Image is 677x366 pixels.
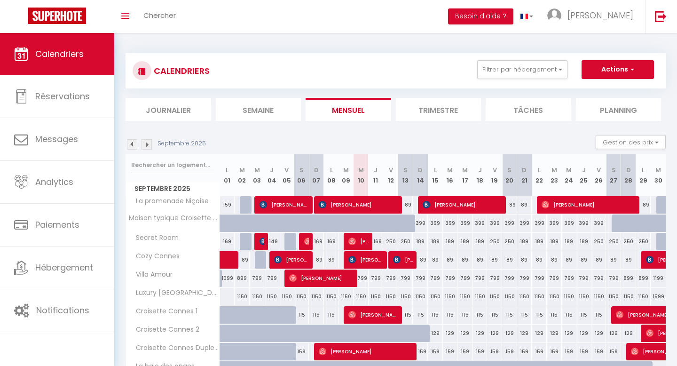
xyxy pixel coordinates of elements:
[626,166,631,175] abbr: D
[606,288,621,305] div: 1150
[428,325,443,342] div: 129
[126,98,211,121] li: Journalier
[532,270,547,287] div: 799
[576,215,591,232] div: 399
[264,233,279,250] div: 149
[428,343,443,360] div: 159
[562,251,577,269] div: 89
[538,166,541,175] abbr: L
[596,135,666,149] button: Gestion des prix
[517,343,532,360] div: 159
[443,270,458,287] div: 799
[547,8,561,23] img: ...
[642,166,645,175] abbr: L
[502,325,517,342] div: 129
[567,9,633,21] span: [PERSON_NAME]
[487,306,502,324] div: 115
[413,270,428,287] div: 799
[487,251,502,269] div: 89
[532,343,547,360] div: 159
[591,270,606,287] div: 799
[457,154,472,196] th: 17
[576,154,591,196] th: 25
[591,251,606,269] div: 89
[612,166,616,175] abbr: S
[127,233,181,243] span: Secret Room
[309,154,324,196] th: 07
[502,215,517,232] div: 399
[597,166,601,175] abbr: V
[591,233,606,250] div: 250
[294,154,309,196] th: 06
[477,60,567,79] button: Filtrer par hébergement
[472,215,488,232] div: 399
[309,288,324,305] div: 1150
[547,233,562,250] div: 189
[151,60,210,81] h3: CALENDRIERS
[348,306,399,324] span: [PERSON_NAME]
[369,154,384,196] th: 11
[517,270,532,287] div: 799
[127,288,221,298] span: Luxury [GEOGRAPHIC_DATA]
[457,233,472,250] div: 189
[389,166,393,175] abbr: V
[591,288,606,305] div: 1150
[566,166,572,175] abbr: M
[348,232,369,250] span: [PERSON_NAME]
[591,154,606,196] th: 26
[576,306,591,324] div: 115
[486,98,571,121] li: Tâches
[413,251,428,269] div: 89
[502,288,517,305] div: 1150
[487,154,502,196] th: 19
[36,304,89,316] span: Notifications
[606,251,621,269] div: 89
[517,251,532,269] div: 89
[606,270,621,287] div: 799
[655,166,661,175] abbr: M
[264,270,279,287] div: 799
[532,325,547,342] div: 129
[472,270,488,287] div: 799
[143,10,176,20] span: Chercher
[35,219,79,231] span: Paiements
[447,166,453,175] abbr: M
[289,269,354,287] span: [PERSON_NAME]
[542,196,637,214] span: [PERSON_NAME]
[576,98,661,121] li: Planning
[319,342,414,360] span: [PERSON_NAME]
[127,270,175,280] span: Villa Amour
[532,306,547,324] div: 115
[478,166,482,175] abbr: J
[443,288,458,305] div: 1150
[309,233,324,250] div: 169
[472,233,488,250] div: 189
[28,8,86,24] img: Super Booking
[309,306,324,324] div: 115
[472,343,488,360] div: 159
[398,233,413,250] div: 250
[383,233,398,250] div: 250
[354,288,369,305] div: 1150
[591,306,606,324] div: 115
[551,166,557,175] abbr: M
[487,270,502,287] div: 799
[306,98,391,121] li: Mensuel
[423,196,503,214] span: [PERSON_NAME]
[487,325,502,342] div: 129
[324,288,339,305] div: 1150
[547,325,562,342] div: 129
[294,343,309,360] div: 159
[591,215,606,232] div: 399
[651,154,666,196] th: 30
[532,288,547,305] div: 1150
[127,196,211,207] span: La promenade Niçoise
[487,233,502,250] div: 250
[502,343,517,360] div: 159
[636,288,651,305] div: 1150
[651,270,666,287] div: 1199
[532,215,547,232] div: 399
[472,306,488,324] div: 115
[127,251,182,262] span: Cozy Cannes
[383,270,398,287] div: 799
